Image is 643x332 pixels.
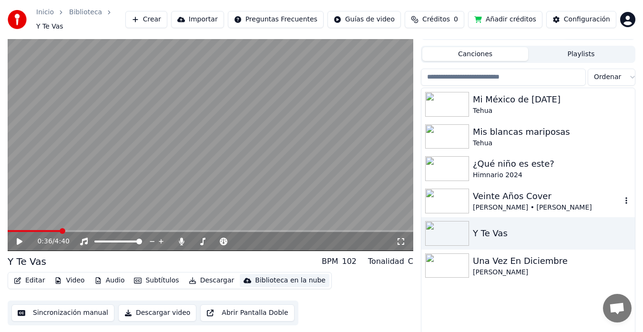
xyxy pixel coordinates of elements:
[473,227,631,240] div: Y Te Vas
[171,11,224,28] button: Importar
[11,304,114,322] button: Sincronización manual
[473,268,631,277] div: [PERSON_NAME]
[422,15,450,24] span: Créditos
[603,294,632,322] div: Chat abierto
[473,254,631,268] div: Una Vez En Diciembre
[8,255,46,268] div: Y Te Vas
[473,203,622,212] div: [PERSON_NAME] • [PERSON_NAME]
[36,22,63,31] span: Y Te Vas
[185,274,238,287] button: Descargar
[473,190,622,203] div: Veinte Años Cover
[118,304,196,322] button: Descargar video
[36,8,125,31] nav: breadcrumb
[368,256,404,267] div: Tonalidad
[69,8,102,17] a: Biblioteca
[125,11,167,28] button: Crear
[8,10,27,29] img: youka
[10,274,49,287] button: Editar
[36,8,54,17] a: Inicio
[546,11,616,28] button: Configuración
[564,15,610,24] div: Configuración
[55,237,70,246] span: 4:40
[37,237,60,246] div: /
[130,274,183,287] button: Subtítulos
[454,15,458,24] span: 0
[528,47,634,61] button: Playlists
[473,171,631,180] div: Himnario 2024
[327,11,401,28] button: Guías de video
[408,256,413,267] div: C
[37,237,52,246] span: 0:36
[473,125,631,139] div: Mis blancas mariposas
[473,106,631,116] div: Tehua
[91,274,129,287] button: Audio
[342,256,357,267] div: 102
[422,47,528,61] button: Canciones
[473,139,631,148] div: Tehua
[200,304,294,322] button: Abrir Pantalla Doble
[473,93,631,106] div: Mi México de [DATE]
[468,11,542,28] button: Añadir créditos
[51,274,88,287] button: Video
[322,256,338,267] div: BPM
[594,72,621,82] span: Ordenar
[473,157,631,171] div: ¿Qué niño es este?
[255,276,326,285] div: Biblioteca en la nube
[405,11,464,28] button: Créditos0
[228,11,324,28] button: Preguntas Frecuentes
